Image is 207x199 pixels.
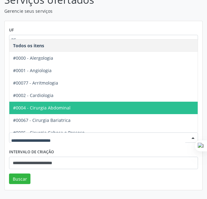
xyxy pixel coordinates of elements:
[13,117,71,123] span: #00067 - Cirurgia Bariatrica
[13,92,53,98] span: #0002 - Cardiologia
[13,55,53,61] span: #0000 - Alergologia
[9,147,54,157] label: Intervalo de criação
[13,67,52,73] span: #0001 - Angiologia
[13,130,85,136] span: #0005 - Cirurgia Cabeça e Pescoço
[13,43,44,49] span: Todos os itens
[13,80,58,86] span: #00077 - Arritmologia
[13,105,71,111] span: #0004 - Cirurgia Abdominal
[11,37,185,43] span: PE
[4,8,143,14] p: Gerencie seus serviços
[9,25,14,35] label: UF
[9,174,30,184] button: Buscar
